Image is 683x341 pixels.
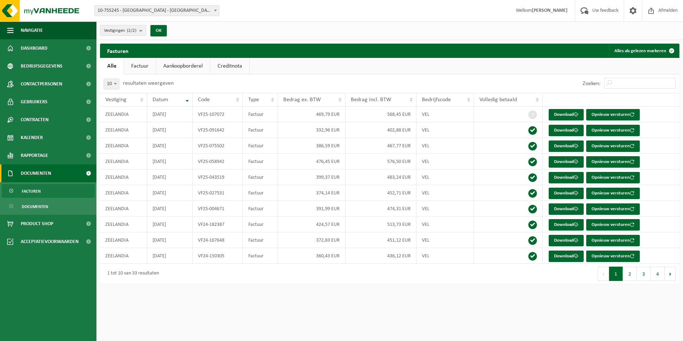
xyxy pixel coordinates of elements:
td: 513,73 EUR [345,217,417,232]
td: VEL [417,201,474,217]
td: VF24-167648 [193,232,243,248]
td: [DATE] [147,107,193,122]
span: Type [248,97,259,103]
td: VF25-027531 [193,185,243,201]
td: 576,50 EUR [345,154,417,169]
a: Documenten [2,199,95,213]
span: Code [198,97,210,103]
td: VF25-058942 [193,154,243,169]
span: 10 [104,79,119,89]
td: ZEELANDIA [100,107,147,122]
td: Factuur [243,232,278,248]
button: Opnieuw versturen [586,235,640,246]
td: 436,12 EUR [345,248,417,264]
td: Factuur [243,217,278,232]
span: Acceptatievoorwaarden [21,233,79,251]
a: Download [549,156,584,168]
td: 469,79 EUR [278,107,345,122]
span: Bedrijfscode [422,97,451,103]
td: 467,77 EUR [345,138,417,154]
button: Opnieuw versturen [586,125,640,136]
span: Dashboard [21,39,48,57]
span: Navigatie [21,21,43,39]
a: Creditnota [210,58,249,74]
button: 2 [623,267,637,281]
span: 10-755245 - ZEELANDIA - WOMMELGEM [94,5,219,16]
td: VEL [417,169,474,185]
td: Factuur [243,138,278,154]
button: OK [150,25,167,36]
td: [DATE] [147,232,193,248]
td: Factuur [243,248,278,264]
button: Alles als gelezen markeren [609,44,679,58]
button: Next [665,267,676,281]
td: ZEELANDIA [100,169,147,185]
h2: Facturen [100,44,136,58]
td: ZEELANDIA [100,154,147,169]
td: Factuur [243,107,278,122]
span: Bedrag incl. BTW [351,97,391,103]
label: resultaten weergeven [123,80,174,86]
td: VEL [417,217,474,232]
button: Opnieuw versturen [586,140,640,152]
button: Opnieuw versturen [586,109,640,120]
td: 372,83 EUR [278,232,345,248]
a: Facturen [2,184,95,198]
span: Documenten [22,200,48,213]
span: Contactpersonen [21,75,62,93]
td: VEL [417,232,474,248]
td: Factuur [243,154,278,169]
td: 386,59 EUR [278,138,345,154]
td: 374,14 EUR [278,185,345,201]
td: ZEELANDIA [100,122,147,138]
td: ZEELANDIA [100,185,147,201]
td: VEL [417,107,474,122]
a: Download [549,251,584,262]
span: Vestiging [105,97,126,103]
div: 1 tot 10 van 33 resultaten [104,267,159,280]
a: Download [549,235,584,246]
td: [DATE] [147,185,193,201]
a: Download [549,140,584,152]
button: Opnieuw versturen [586,156,640,168]
td: ZEELANDIA [100,248,147,264]
button: Opnieuw versturen [586,219,640,231]
button: Opnieuw versturen [586,251,640,262]
td: ZEELANDIA [100,217,147,232]
span: Contracten [21,111,49,129]
td: 424,57 EUR [278,217,345,232]
td: ZEELANDIA [100,138,147,154]
span: Kalender [21,129,43,147]
td: Factuur [243,122,278,138]
button: 1 [609,267,623,281]
td: [DATE] [147,217,193,232]
span: Vestigingen [104,25,136,36]
td: 452,71 EUR [345,185,417,201]
td: Factuur [243,185,278,201]
button: Vestigingen(2/2) [100,25,146,36]
td: 402,88 EUR [345,122,417,138]
td: [DATE] [147,154,193,169]
td: ZEELANDIA [100,201,147,217]
td: 451,12 EUR [345,232,417,248]
a: Download [549,203,584,215]
td: VF25-004671 [193,201,243,217]
td: VEL [417,122,474,138]
td: Factuur [243,169,278,185]
span: Product Shop [21,215,53,233]
td: VF25-091642 [193,122,243,138]
span: Documenten [21,164,51,182]
button: Previous [598,267,609,281]
td: [DATE] [147,201,193,217]
a: Download [549,125,584,136]
td: 476,45 EUR [278,154,345,169]
button: Opnieuw versturen [586,188,640,199]
td: VF25-043519 [193,169,243,185]
td: 391,99 EUR [278,201,345,217]
a: Alle [100,58,124,74]
td: VEL [417,138,474,154]
span: Bedrag ex. BTW [283,97,321,103]
span: Facturen [22,184,41,198]
td: 332,96 EUR [278,122,345,138]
